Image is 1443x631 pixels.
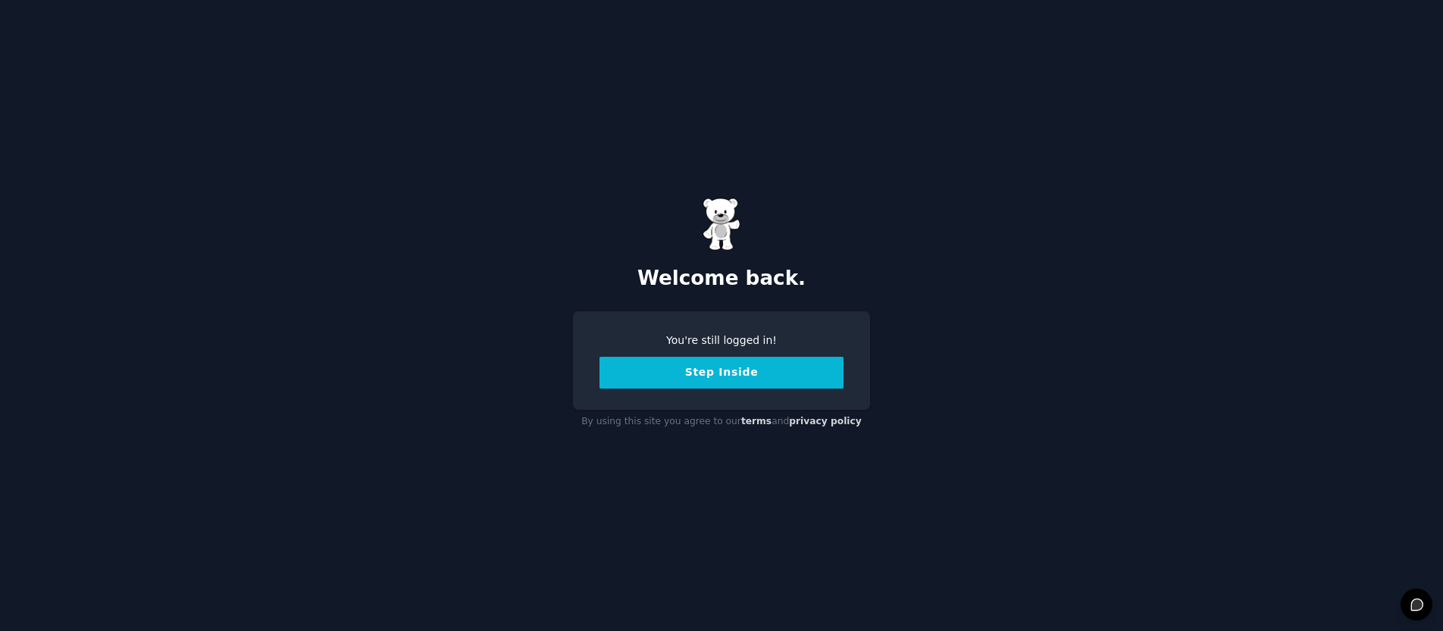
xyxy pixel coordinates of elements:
[599,366,844,378] a: Step Inside
[599,333,844,348] div: You're still logged in!
[703,198,740,251] img: Gummy Bear
[789,416,862,426] a: privacy policy
[741,416,772,426] a: terms
[599,357,844,389] button: Step Inside
[573,410,870,434] div: By using this site you agree to our and
[573,267,870,291] h2: Welcome back.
